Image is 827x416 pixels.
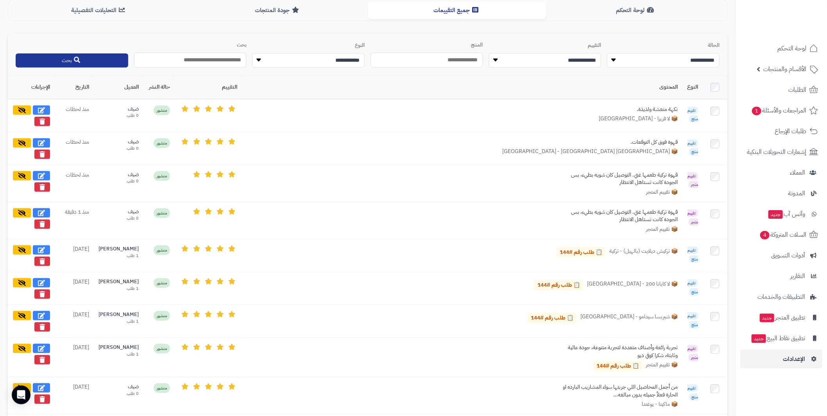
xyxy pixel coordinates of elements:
[768,210,783,219] span: جديد
[740,329,822,348] a: تطبيق نقاط البيعجديد
[98,215,139,221] div: 0 طلب
[98,245,139,253] div: [PERSON_NAME]
[55,99,94,132] td: منذ لحظات
[154,208,170,218] span: منشور
[740,350,822,368] a: الإعدادات
[687,246,698,263] span: تقييم منتج
[587,280,678,290] span: 📦 لا كابانا 200 - [GEOGRAPHIC_DATA]
[154,344,170,354] span: منشور
[134,41,247,49] label: بحث
[489,42,601,49] label: التقييم
[740,39,822,58] a: لوحة التحكم
[98,286,139,292] div: 1 طلب
[154,245,170,255] span: منشور
[98,145,139,152] div: 0 طلب
[98,112,139,119] div: 0 طلب
[189,2,368,19] button: جودة المنتجات
[740,287,822,306] a: التطبيقات والخدمات
[371,41,483,49] label: المنتج
[560,138,678,146] div: قهوة فوق كل التوقعات.
[534,280,583,290] a: 📋 طلب رقم #144
[252,42,365,49] label: النوع
[740,143,822,161] a: إشعارات التحويلات البنكية
[593,361,642,371] a: 📋 طلب رقم #144
[55,337,94,377] td: [DATE]
[154,105,170,115] span: منشور
[775,126,806,137] span: طلبات الإرجاع
[646,188,678,196] span: 📦 تقييم المتجر
[55,239,94,272] td: [DATE]
[16,54,128,68] button: بحث
[687,139,698,156] span: تقييم منتج
[10,2,189,19] button: التحليلات التفصيلية
[94,76,143,99] th: العميل
[98,351,139,357] div: 1 طلب
[98,318,139,325] div: 1 طلب
[740,225,822,244] a: السلات المتروكة4
[154,278,170,288] span: منشور
[788,84,806,95] span: الطلبات
[55,202,94,239] td: منذ 1 دقيقة
[740,246,822,265] a: أدوات التسويق
[546,2,725,19] button: لوحة التحكم
[8,76,55,99] th: الإجراءات
[98,253,139,259] div: 1 طلب
[143,76,175,99] th: حالة النشر
[771,250,805,261] span: أدوات التسويق
[98,171,139,179] div: ضيف
[752,107,761,115] span: 1
[55,132,94,165] td: منذ لحظات
[560,171,678,186] div: قهوة تركية طعمها غني. التوصيل كان شويه بطيء، بس الجودة كانت تستاهل الانتظار
[687,209,698,226] span: تقييم متجر
[783,354,805,364] span: الإعدادات
[763,64,806,75] span: الأقسام والمنتجات
[682,76,703,99] th: النوع
[740,80,822,99] a: الطلبات
[740,184,822,203] a: المدونة
[642,400,678,408] span: 📦 ماكيتا - يوغندا
[98,344,139,351] div: [PERSON_NAME]
[55,377,94,414] td: [DATE]
[759,229,806,240] span: السلات المتروكة
[98,391,139,397] div: 0 طلب
[560,383,678,398] div: من أجمل المحاصيل اللي جربتها سواء المشاريب البارده او الحارة فعلاً جميله بدون مبالغه...
[98,383,139,391] div: ضيف
[790,271,805,282] span: التقارير
[98,208,139,216] div: ضيف
[55,165,94,202] td: منذ لحظات
[760,231,770,239] span: 4
[98,311,139,318] div: [PERSON_NAME]
[759,312,805,323] span: تطبيق المتجر
[154,138,170,148] span: منشور
[98,178,139,184] div: 0 طلب
[790,167,805,178] span: العملاء
[55,272,94,305] td: [DATE]
[175,76,242,99] th: التقييم
[788,188,805,199] span: المدونة
[242,76,682,99] th: المحتوى
[740,267,822,286] a: التقارير
[687,279,698,296] span: تقييم منتج
[740,163,822,182] a: العملاء
[687,384,698,401] span: تقييم منتج
[12,386,30,404] div: Open Intercom Messenger
[740,122,822,141] a: طلبات الإرجاع
[687,345,698,361] span: تقييم متجر
[777,43,806,54] span: لوحة التحكم
[687,107,698,123] span: تقييم منتج
[687,172,698,189] span: تقييم متجر
[751,105,806,116] span: المراجعات والأسئلة
[751,333,805,344] span: تطبيق نقاط البيع
[98,138,139,146] div: ضيف
[502,148,678,155] span: 📦 [GEOGRAPHIC_DATA] [GEOGRAPHIC_DATA] - [GEOGRAPHIC_DATA]
[747,146,806,157] span: إشعارات التحويلات البنكية
[154,171,170,181] span: منشور
[560,344,678,359] div: تجربة رائعة وأصناف متعددة لتجربة متنوعة، جودة عالية وثابتة، شكرا كوفي ديو
[154,383,170,393] span: منشور
[98,278,139,286] div: [PERSON_NAME]
[528,313,576,323] a: 📋 طلب رقم #144
[560,208,678,223] div: قهوة تركية طعمها غني. التوصيل كان شويه بطيء، بس الجودة كانت تستاهل الانتظار
[740,308,822,327] a: تطبيق المتجرجديد
[757,291,805,302] span: التطبيقات والخدمات
[646,225,678,233] span: 📦 تقييم المتجر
